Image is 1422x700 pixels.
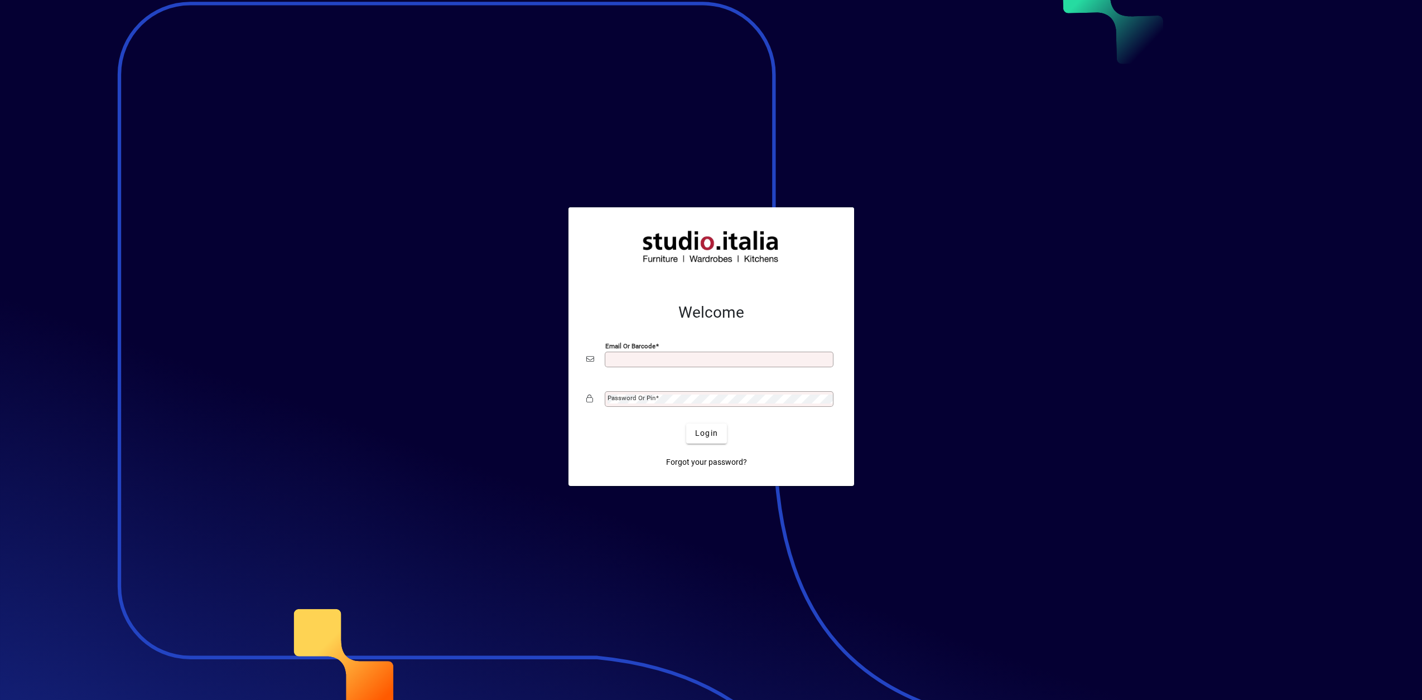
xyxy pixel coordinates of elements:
span: Login [695,427,718,439]
button: Login [686,424,727,444]
h2: Welcome [586,303,836,322]
a: Forgot your password? [662,453,751,473]
span: Forgot your password? [666,456,747,468]
mat-label: Password or Pin [608,394,655,402]
mat-label: Email or Barcode [605,342,655,349]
